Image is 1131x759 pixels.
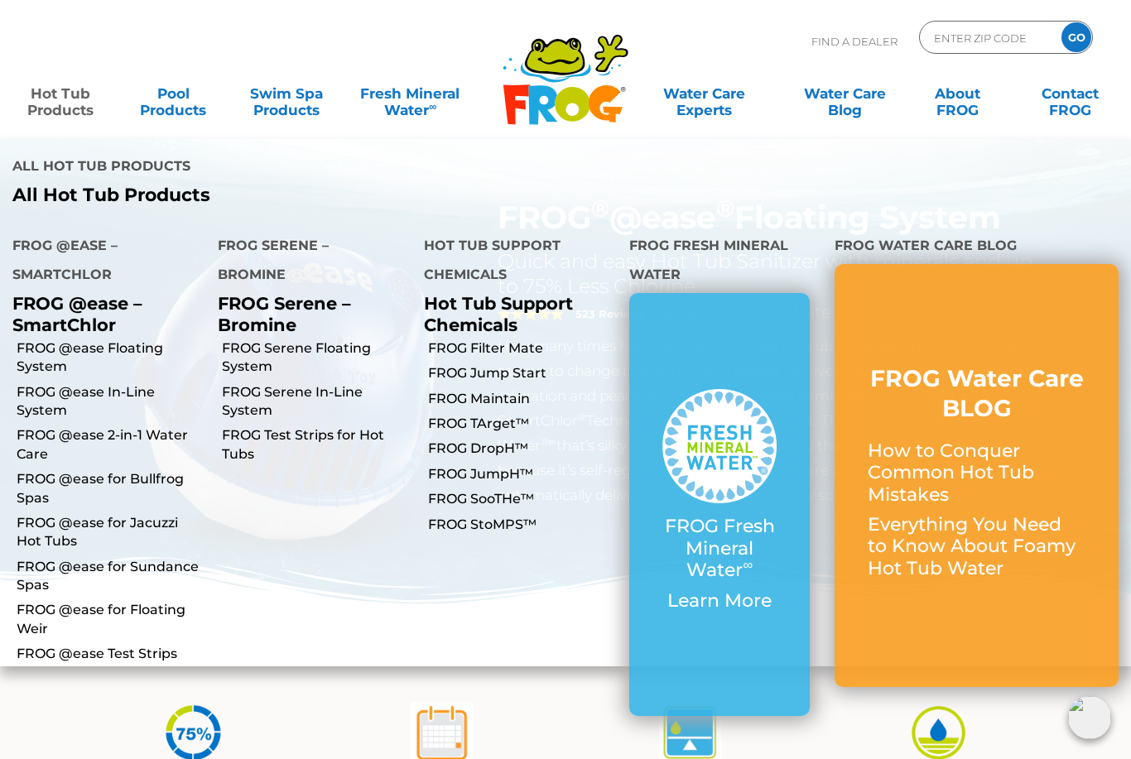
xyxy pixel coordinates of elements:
input: Zip Code Form [932,26,1044,50]
a: FROG @ease Test Strips [17,645,205,663]
p: Find A Dealer [811,21,898,62]
a: Fresh MineralWater∞ [355,77,465,110]
a: FROG @ease for Jacuzzi Hot Tubs [17,514,205,551]
a: FROG @ease for Sundance Spas [17,558,205,595]
a: FROG TArget™ [428,415,617,433]
a: FROG @ease In-Line System [17,383,205,420]
a: ContactFROG [1027,77,1114,110]
a: FROG Fresh Mineral Water∞ Learn More [662,389,777,620]
a: Swim SpaProducts [243,77,330,110]
a: FROG Jump Start [428,364,617,382]
a: FROG @ease 2-in-1 Water Care [17,426,205,464]
a: AboutFROG [914,77,1002,110]
p: FROG Serene – Bromine [218,293,398,334]
a: Hot Tub Support Chemicals [424,293,573,334]
a: Water CareBlog [801,77,888,110]
a: FROG @ease for Floating Weir [17,601,205,638]
a: FROG Maintain [428,390,617,408]
a: Water CareExperts [633,77,775,110]
h4: FROG Fresh Mineral Water [629,231,810,293]
img: openIcon [1068,696,1111,739]
a: FROG @ease for Bullfrog Spas [17,470,205,507]
a: FROG Water Care BLOG How to Conquer Common Hot Tub Mistakes Everything You Need to Know About Foa... [868,363,1085,588]
p: Everything You Need to Know About Foamy Hot Tub Water [868,514,1085,579]
p: FROG @ease – SmartChlor [12,293,193,334]
a: PoolProducts [129,77,217,110]
a: FROG Filter Mate [428,339,617,358]
a: Hot TubProducts [17,77,104,110]
input: GO [1061,22,1091,52]
h3: FROG Water Care BLOG [868,363,1085,424]
a: FROG Test Strips for Hot Tubs [222,426,411,464]
a: All Hot Tub Products [12,185,553,206]
p: FROG Fresh Mineral Water [662,516,777,581]
a: FROG StoMPS™ [428,516,617,534]
a: FROG DropH™ [428,440,617,458]
a: FROG @ease Floating System [17,339,205,377]
h4: All Hot Tub Products [12,151,553,185]
a: FROG Serene In-Line System [222,383,411,420]
h4: FROG Serene – Bromine [218,231,398,293]
h4: Hot Tub Support Chemicals [424,231,604,293]
sup: ∞ [429,100,436,113]
a: FROG JumpH™ [428,465,617,483]
h4: FROG Water Care Blog [835,231,1119,264]
a: FROG Serene Floating System [222,339,411,377]
p: Learn More [662,590,777,612]
a: FROG SooTHe™ [428,490,617,508]
p: How to Conquer Common Hot Tub Mistakes [868,440,1085,506]
h4: FROG @ease – SmartChlor [12,231,193,293]
sup: ∞ [743,556,753,573]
